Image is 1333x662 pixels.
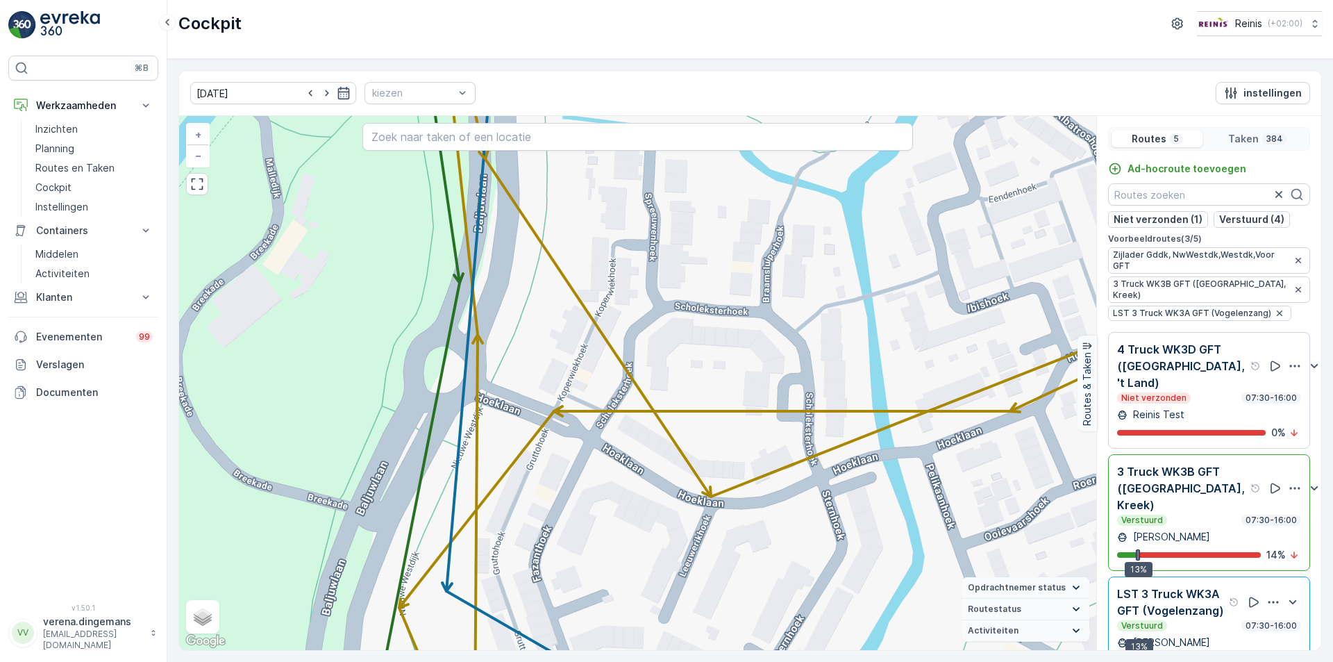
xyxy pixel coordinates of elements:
a: Activiteiten [30,264,158,283]
p: ( +02:00 ) [1268,18,1302,29]
p: Routes [1132,132,1166,146]
summary: Activiteiten [962,620,1089,642]
span: Routestatus [968,604,1021,615]
p: Niet verzonden (1) [1114,213,1202,226]
p: 99 [139,331,150,342]
button: Niet verzonden (1) [1108,211,1208,228]
p: Activiteiten [35,267,90,281]
a: Instellingen [30,197,158,217]
input: dd/mm/yyyy [190,82,356,104]
p: kiezen [372,86,454,100]
a: Uitzoomen [187,145,208,166]
p: Verstuurd [1120,515,1164,526]
p: Verstuurd [1120,620,1164,631]
p: Routes en Taken [35,161,115,175]
p: Documenten [36,386,153,399]
a: Layers [187,602,218,632]
p: Containers [36,224,131,238]
p: Werkzaamheden [36,99,131,113]
p: ⌘B [135,63,149,74]
div: 13% [1125,639,1153,654]
button: VVverena.dingemans[EMAIL_ADDRESS][DOMAIN_NAME] [8,615,158,651]
a: Verslagen [8,351,158,379]
span: − [195,149,202,161]
a: Cockpit [30,178,158,197]
div: help tooltippictogram [1250,483,1261,494]
p: Ad-hocroute toevoegen [1127,162,1246,176]
p: Klanten [36,290,131,304]
p: 07:30-16:00 [1244,620,1298,631]
span: 3 Truck WK3B GFT ([GEOGRAPHIC_DATA], Kreek) [1113,279,1290,301]
a: Planning [30,139,158,158]
div: 13% [1125,562,1152,577]
p: 5 [1172,133,1180,144]
p: Middelen [35,247,78,261]
p: 3 Truck WK3B GFT ([GEOGRAPHIC_DATA], Kreek) [1117,463,1248,513]
span: + [195,129,201,140]
a: Ad-hocroute toevoegen [1108,162,1246,176]
a: Inzichten [30,119,158,139]
p: verena.dingemans [43,615,143,629]
span: Opdrachtnemer status [968,582,1066,593]
div: VV [12,622,34,644]
span: Zijlader Gddk, NwWestdk,Westdk,Voor GFT [1113,249,1290,272]
p: Reinis [1235,17,1262,31]
p: Niet verzonden [1120,392,1188,404]
a: Evenementen99 [8,323,158,351]
a: Documenten [8,379,158,406]
p: Inzichten [35,122,78,136]
p: [PERSON_NAME] [1130,636,1210,649]
p: Instellingen [35,200,88,214]
button: Werkzaamheden [8,92,158,119]
summary: Opdrachtnemer status [962,577,1089,599]
p: Routes & Taken [1080,352,1094,426]
img: logo [8,11,36,39]
button: Reinis(+02:00) [1197,11,1322,36]
p: Reinis Test [1130,408,1184,422]
button: instellingen [1216,82,1310,104]
p: Cockpit [35,181,72,195]
p: 4 Truck WK3D GFT ([GEOGRAPHIC_DATA], 't Land) [1117,341,1248,391]
p: 07:30-16:00 [1244,392,1298,404]
a: Routes en Taken [30,158,158,178]
input: Zoek naar taken of een locatie [362,123,913,151]
button: Verstuurd (4) [1214,211,1290,228]
a: In zoomen [187,124,208,145]
p: Planning [35,142,74,156]
span: LST 3 Truck WK3A GFT (Vogelenzang) [1113,308,1271,319]
img: Reinis-Logo-Vrijstaand_Tekengebied-1-copy2_aBO4n7j.png [1197,16,1230,31]
p: 384 [1264,133,1284,144]
p: Verslagen [36,358,153,372]
p: [PERSON_NAME] [1130,530,1210,544]
img: Google [183,632,228,650]
a: Dit gebied openen in Google Maps (er wordt een nieuw venster geopend) [183,632,228,650]
p: LST 3 Truck WK3A GFT (Vogelenzang) [1117,586,1226,619]
p: [EMAIL_ADDRESS][DOMAIN_NAME] [43,629,143,651]
span: Activiteiten [968,625,1018,636]
button: Klanten [8,283,158,311]
a: Middelen [30,245,158,264]
p: instellingen [1243,86,1302,100]
span: v 1.50.1 [8,604,158,612]
p: Taken [1228,132,1259,146]
p: Evenementen [36,330,128,344]
div: help tooltippictogram [1250,361,1261,372]
p: 0 % [1271,426,1286,440]
p: Voorbeeldroutes ( 3 / 5 ) [1108,233,1310,245]
input: Routes zoeken [1108,183,1310,206]
p: Cockpit [178,13,242,35]
button: Containers [8,217,158,245]
p: Verstuurd (4) [1219,213,1284,226]
p: 07:30-16:00 [1244,515,1298,526]
p: 14 % [1266,548,1286,562]
img: logo_light-DOdMpM7g.png [40,11,100,39]
summary: Routestatus [962,599,1089,620]
div: help tooltippictogram [1229,597,1240,608]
